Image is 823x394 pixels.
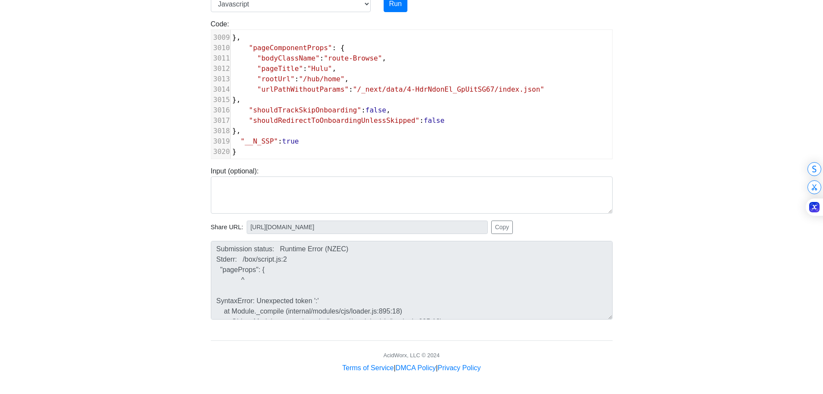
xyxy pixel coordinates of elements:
span: "route-Browse" [324,54,382,62]
div: 3018 [211,126,230,136]
span: : , [232,106,391,114]
span: : , [232,75,349,83]
span: true [282,137,299,145]
div: | | [342,363,480,373]
span: false [365,106,386,114]
span: "/hub/home" [299,75,345,83]
span: : , [232,54,387,62]
div: 3014 [211,84,230,95]
div: 3020 [211,147,230,157]
a: DMCA Policy [396,364,436,372]
span: "rootUrl" [257,75,295,83]
span: : [232,85,545,93]
span: "__N_SSP" [241,137,278,145]
span: "shouldRedirectToOnboardingUnlessSkipped" [249,116,419,125]
span: "shouldTrackSkipOnboarding" [249,106,361,114]
a: Privacy Policy [438,364,481,372]
span: "urlPathWithoutParams" [257,85,349,93]
button: Copy [491,221,513,234]
div: Input (optional): [204,166,619,214]
div: 3010 [211,43,230,53]
a: Terms of Service [342,364,394,372]
div: 3013 [211,74,230,84]
span: "Hulu" [307,64,332,73]
input: No share available yet [247,221,488,234]
div: 3009 [211,32,230,43]
span: "bodyClassName" [257,54,320,62]
span: "/_next/data/4-HdrNdonEl_GpUitSG67/index.json" [353,85,544,93]
span: : [232,137,299,145]
div: AcidWorx, LLC © 2024 [383,351,439,359]
div: 3015 [211,95,230,105]
div: 3017 [211,115,230,126]
span: "pageComponentProps" [249,44,332,52]
span: }, [232,96,241,104]
span: : [232,116,445,125]
span: "pageTitle" [257,64,303,73]
div: 3011 [211,53,230,64]
div: 3019 [211,136,230,147]
span: Share URL: [211,223,243,232]
div: Code: [204,19,619,159]
span: }, [232,127,241,135]
span: : { [232,44,345,52]
div: 3016 [211,105,230,115]
div: 3012 [211,64,230,74]
span: : , [232,64,337,73]
span: false [424,116,445,125]
span: } [232,147,237,156]
span: }, [232,33,241,42]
